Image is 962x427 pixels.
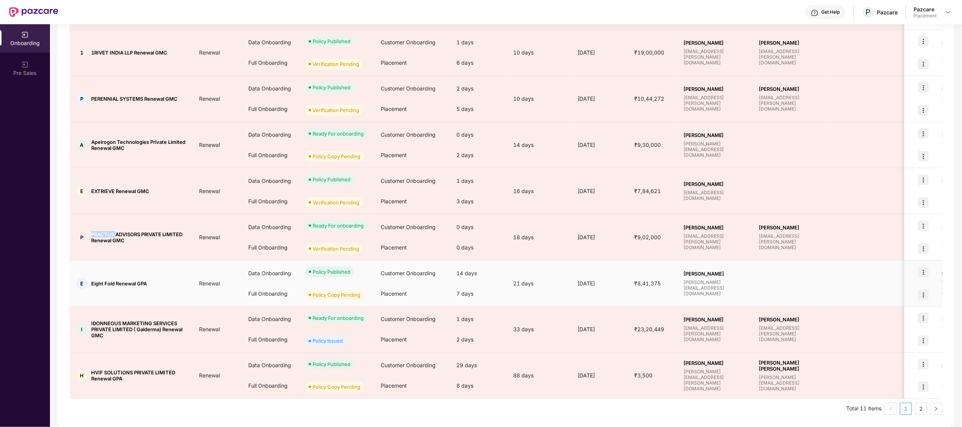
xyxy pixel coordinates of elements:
[450,329,507,350] div: 2 days
[571,141,628,149] div: [DATE]
[918,82,929,93] img: icon
[683,86,747,92] span: [PERSON_NAME]
[628,49,670,56] span: ₹19,00,000
[507,187,571,195] div: 16 days
[759,360,823,372] span: [PERSON_NAME] [PERSON_NAME]
[313,383,360,391] div: Policy Copy Pending
[381,178,436,184] span: Customer Onboarding
[381,362,436,368] span: Customer Onboarding
[193,280,226,287] span: Renewal
[76,370,87,381] div: H
[450,376,507,396] div: 8 days
[91,96,177,102] span: PERENNIAL SYSTEMS Renewal GMC
[91,281,147,287] span: Eight Fold Renewal GPA
[91,139,187,151] span: Apeirogon Technologies Private Limited Renewal GMC
[914,13,937,19] div: Placement
[571,187,628,195] div: [DATE]
[683,316,747,323] span: [PERSON_NAME]
[450,237,507,258] div: 0 days
[450,355,507,376] div: 29 days
[193,372,226,379] span: Renewal
[628,326,670,332] span: ₹23,20,449
[450,171,507,191] div: 1 days
[381,198,407,204] span: Placement
[759,374,823,391] span: [PERSON_NAME][EMAIL_ADDRESS][DOMAIN_NAME]
[918,151,929,162] img: icon
[889,407,893,411] span: left
[683,360,747,366] span: [PERSON_NAME]
[934,407,939,411] span: right
[683,190,747,201] span: [EMAIL_ADDRESS][DOMAIN_NAME]
[313,360,350,368] div: Policy Published
[76,139,87,151] div: A
[313,291,360,299] div: Policy Copy Pending
[193,95,226,102] span: Renewal
[915,403,927,415] li: 2
[313,222,364,229] div: Ready For onboarding
[242,145,299,165] div: Full Onboarding
[918,105,929,115] img: icon
[450,263,507,284] div: 14 days
[381,244,407,251] span: Placement
[381,336,407,343] span: Placement
[628,372,658,379] span: ₹3,500
[918,290,929,300] img: icon
[450,309,507,329] div: 1 days
[381,39,436,45] span: Customer Onboarding
[866,8,871,17] span: P
[918,36,929,47] img: icon
[21,61,29,69] img: svg+xml;base64,PHN2ZyB3aWR0aD0iMjAiIGhlaWdodD0iMjAiIHZpZXdCb3g9IjAgMCAyMCAyMCIgZmlsbD0ibm9uZSIgeG...
[683,40,747,46] span: [PERSON_NAME]
[759,316,823,323] span: [PERSON_NAME]
[628,188,667,194] span: ₹7,84,621
[918,221,929,231] img: icon
[450,191,507,212] div: 3 days
[628,95,670,102] span: ₹10,44,272
[313,106,359,114] div: Verification Pending
[242,99,299,119] div: Full Onboarding
[945,9,951,15] img: svg+xml;base64,PHN2ZyBpZD0iRHJvcGRvd24tMzJ4MzIiIHhtbG5zPSJodHRwOi8vd3d3LnczLm9yZy8yMDAwL3N2ZyIgd2...
[683,271,747,277] span: [PERSON_NAME]
[193,234,226,240] span: Renewal
[759,224,823,231] span: [PERSON_NAME]
[313,245,359,252] div: Verification Pending
[571,95,628,103] div: [DATE]
[313,130,364,137] div: Ready For onboarding
[450,32,507,53] div: 1 days
[628,234,667,240] span: ₹9,02,000
[91,320,187,338] span: IDONNEOUS MARKETING SERVICES PRIVATE LIMITED ( Galderma) Renewal GMC
[91,369,187,382] span: HVIF SOLUTIONS PRIVATE LIMITED Renewal GPA
[242,191,299,212] div: Full Onboarding
[918,128,929,139] img: icon
[571,48,628,57] div: [DATE]
[242,329,299,350] div: Full Onboarding
[571,279,628,288] div: [DATE]
[918,267,929,277] img: icon
[381,270,436,276] span: Customer Onboarding
[313,337,343,344] div: Policy Issued
[918,313,929,323] img: icon
[450,99,507,119] div: 5 days
[900,403,912,415] a: 1
[450,78,507,99] div: 2 days
[507,279,571,288] div: 21 days
[242,78,299,99] div: Data Onboarding
[76,47,87,58] div: 1
[759,325,823,342] span: [EMAIL_ADDRESS][PERSON_NAME][DOMAIN_NAME]
[313,37,350,45] div: Policy Published
[683,132,747,138] span: [PERSON_NAME]
[242,32,299,53] div: Data Onboarding
[918,382,929,392] img: icon
[450,145,507,165] div: 2 days
[313,314,364,322] div: Ready For onboarding
[76,324,87,335] div: I
[91,231,187,243] span: PRACTUS ADVISORS PRIVATE LIMITED Renewal GMC
[900,403,912,415] li: 1
[759,40,823,46] span: [PERSON_NAME]
[381,224,436,230] span: Customer Onboarding
[313,84,350,91] div: Policy Published
[847,403,882,415] li: Total 11 items
[811,9,819,17] img: svg+xml;base64,PHN2ZyBpZD0iSGVscC0zMngzMiIgeG1sbnM9Imh0dHA6Ly93d3cudzMub3JnLzIwMDAvc3ZnIiB3aWR0aD...
[918,243,929,254] img: icon
[313,176,350,183] div: Policy Published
